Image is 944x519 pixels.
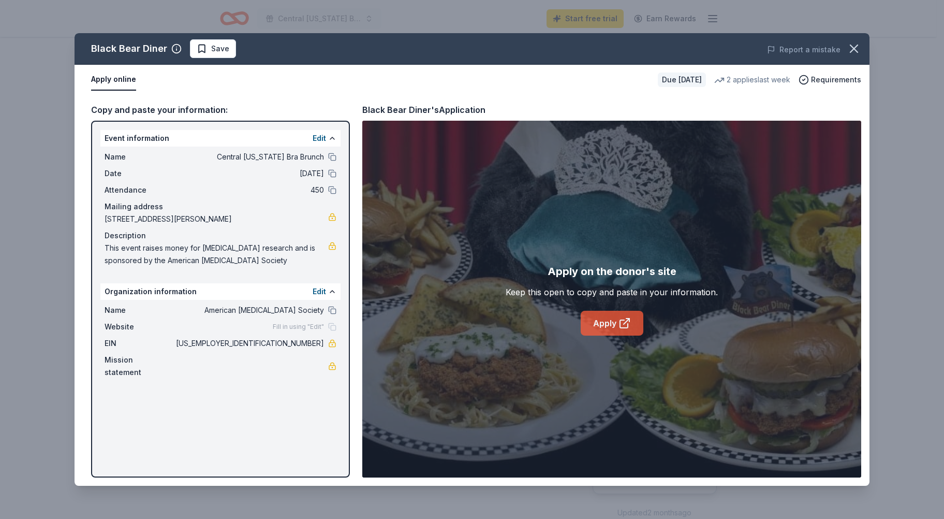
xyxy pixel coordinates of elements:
[105,354,174,379] span: Mission statement
[658,73,706,87] div: Due [DATE]
[362,103,485,117] div: Black Bear Diner's Application
[91,103,350,117] div: Copy and paste your information:
[548,263,676,280] div: Apply on the donor's site
[313,132,326,145] button: Edit
[174,184,324,196] span: 450
[105,151,174,163] span: Name
[105,200,336,213] div: Mailing address
[190,39,236,58] button: Save
[91,40,167,57] div: Black Bear Diner
[105,213,328,225] span: [STREET_ADDRESS][PERSON_NAME]
[714,74,790,86] div: 2 applies last week
[100,283,341,300] div: Organization information
[105,321,174,333] span: Website
[581,311,643,336] a: Apply
[174,337,324,350] span: [US_EMPLOYER_IDENTIFICATION_NUMBER]
[506,286,718,298] div: Keep this open to copy and paste in your information.
[105,337,174,350] span: EIN
[313,285,326,298] button: Edit
[105,167,174,180] span: Date
[273,323,324,331] span: Fill in using "Edit"
[174,167,324,180] span: [DATE]
[105,184,174,196] span: Attendance
[105,242,328,267] span: This event raises money for [MEDICAL_DATA] research and is sponsored by the American [MEDICAL_DAT...
[767,44,840,56] button: Report a mistake
[174,151,324,163] span: Central [US_STATE] Bra Brunch
[811,74,861,86] span: Requirements
[105,304,174,316] span: Name
[799,74,861,86] button: Requirements
[91,69,136,91] button: Apply online
[100,130,341,147] div: Event information
[211,42,229,55] span: Save
[105,229,336,242] div: Description
[174,304,324,316] span: American [MEDICAL_DATA] Society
